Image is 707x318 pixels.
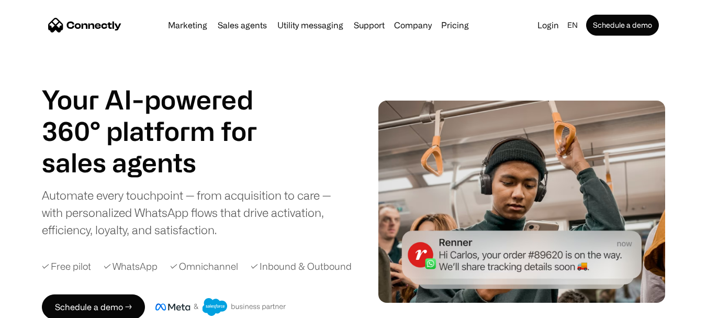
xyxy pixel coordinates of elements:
div: Automate every touchpoint — from acquisition to care — with personalized WhatsApp flows that driv... [42,187,350,238]
a: Support [350,21,389,29]
div: carousel [42,147,283,178]
div: Company [394,18,432,32]
a: Marketing [164,21,211,29]
a: Login [533,18,563,32]
h1: sales agents [42,147,283,178]
a: Pricing [437,21,473,29]
div: en [563,18,584,32]
aside: Language selected: English [10,299,63,314]
div: ✓ WhatsApp [104,259,158,273]
div: 1 of 4 [42,147,283,178]
img: Meta and Salesforce business partner badge. [155,298,286,316]
a: home [48,17,121,33]
div: en [567,18,578,32]
div: ✓ Free pilot [42,259,91,273]
a: Utility messaging [273,21,347,29]
div: ✓ Inbound & Outbound [251,259,352,273]
div: Company [391,18,435,32]
h1: Your AI-powered 360° platform for [42,84,283,147]
a: Sales agents [214,21,271,29]
ul: Language list [21,300,63,314]
a: Schedule a demo [586,15,659,36]
div: ✓ Omnichannel [170,259,238,273]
